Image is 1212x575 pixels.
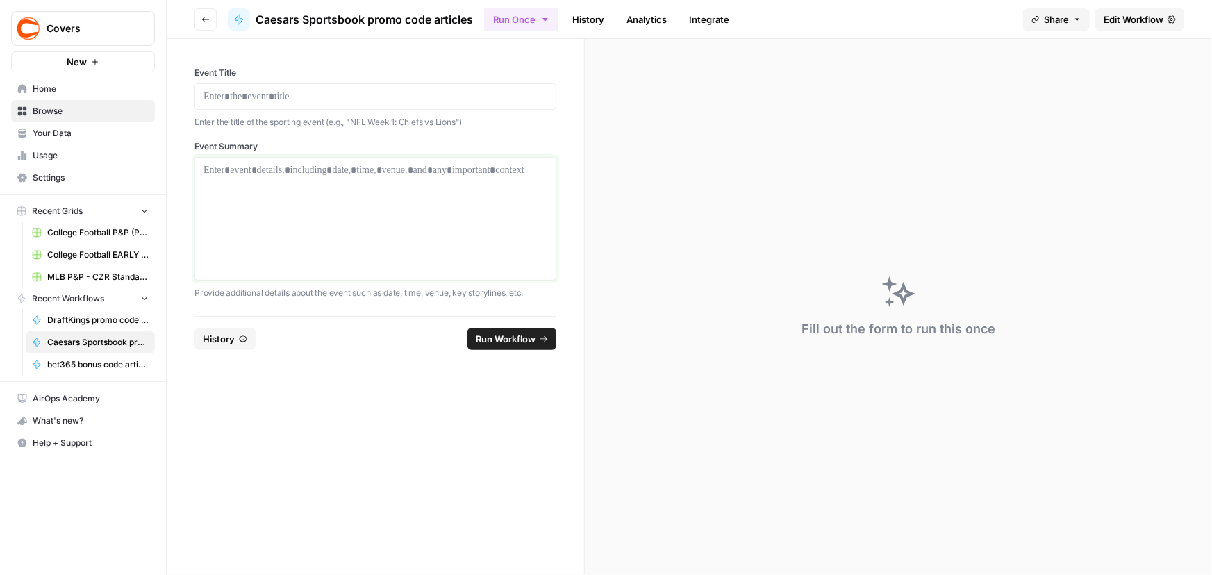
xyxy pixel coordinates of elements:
span: Covers [47,22,131,35]
p: Enter the title of the sporting event (e.g., "NFL Week 1: Chiefs vs Lions") [194,115,556,129]
span: College Football EARLY LEANS (Production) Grid [47,249,149,261]
a: Your Data [11,122,155,144]
span: Recent Grids [32,205,83,217]
button: Run Workflow [467,328,556,350]
button: Recent Workflows [11,288,155,309]
button: History [194,328,256,350]
span: Recent Workflows [32,292,104,305]
span: New [67,55,87,69]
a: Settings [11,167,155,189]
div: Fill out the form to run this once [802,319,995,339]
a: Caesars Sportsbook promo code articles [26,331,155,353]
span: Settings [33,172,149,184]
a: Analytics [618,8,675,31]
img: Covers Logo [16,16,41,41]
a: Integrate [681,8,738,31]
a: DraftKings promo code articles [26,309,155,331]
button: Recent Grids [11,201,155,222]
button: Run Once [484,8,558,31]
span: College Football P&P (Production) Grid [47,226,149,239]
span: Home [33,83,149,95]
a: Caesars Sportsbook promo code articles [228,8,473,31]
a: Edit Workflow [1095,8,1184,31]
a: AirOps Academy [11,387,155,410]
a: Browse [11,100,155,122]
button: What's new? [11,410,155,432]
a: MLB P&P - CZR Standard (Production) Grid [26,266,155,288]
a: History [564,8,613,31]
a: Usage [11,144,155,167]
span: Caesars Sportsbook promo code articles [256,11,473,28]
a: College Football P&P (Production) Grid [26,222,155,244]
span: Caesars Sportsbook promo code articles [47,336,149,349]
span: Browse [33,105,149,117]
button: New [11,51,155,72]
label: Event Title [194,67,556,79]
label: Event Summary [194,140,556,153]
span: Help + Support [33,437,149,449]
div: What's new? [12,410,154,431]
button: Help + Support [11,432,155,454]
span: Share [1044,12,1069,26]
a: Home [11,78,155,100]
span: DraftKings promo code articles [47,314,149,326]
span: AirOps Academy [33,392,149,405]
button: Share [1023,8,1090,31]
span: History [203,332,235,346]
span: Edit Workflow [1104,12,1163,26]
span: Usage [33,149,149,162]
span: MLB P&P - CZR Standard (Production) Grid [47,271,149,283]
span: Run Workflow [476,332,536,346]
button: Workspace: Covers [11,11,155,46]
span: Your Data [33,127,149,140]
a: bet365 bonus code articles [26,353,155,376]
p: Provide additional details about the event such as date, time, venue, key storylines, etc. [194,286,556,300]
span: bet365 bonus code articles [47,358,149,371]
a: College Football EARLY LEANS (Production) Grid [26,244,155,266]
